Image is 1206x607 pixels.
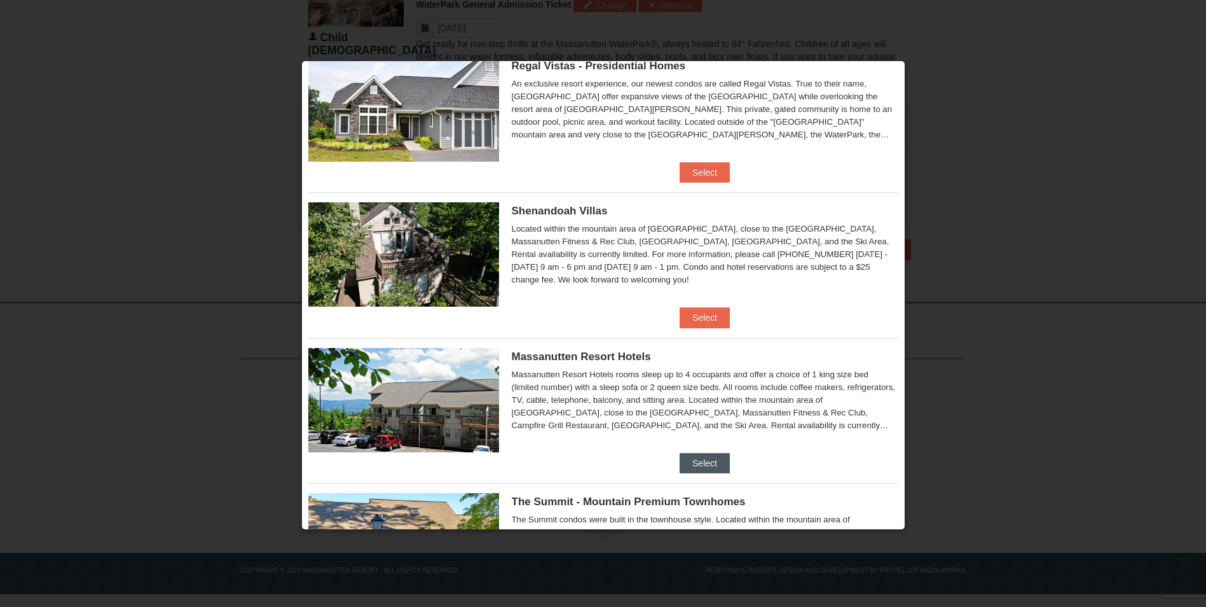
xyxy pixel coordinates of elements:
[680,453,730,473] button: Select
[512,368,898,432] div: Massanutten Resort Hotels rooms sleep up to 4 occupants and offer a choice of 1 king size bed (li...
[308,493,499,597] img: 19219034-1-0eee7e00.jpg
[512,78,898,141] div: An exclusive resort experience, our newest condos are called Regal Vistas. True to their name, [G...
[680,307,730,328] button: Select
[512,351,651,363] span: Massanutten Resort Hotels
[680,162,730,183] button: Select
[512,513,898,577] div: The Summit condos were built in the townhouse style. Located within the mountain area of [GEOGRAP...
[308,202,499,307] img: 19219019-2-e70bf45f.jpg
[512,60,686,72] span: Regal Vistas - Presidential Homes
[308,348,499,452] img: 19219026-1-e3b4ac8e.jpg
[308,57,499,162] img: 19218991-1-902409a9.jpg
[512,496,746,508] span: The Summit - Mountain Premium Townhomes
[512,223,898,286] div: Located within the mountain area of [GEOGRAPHIC_DATA], close to the [GEOGRAPHIC_DATA], Massanutte...
[512,205,608,217] span: Shenandoah Villas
